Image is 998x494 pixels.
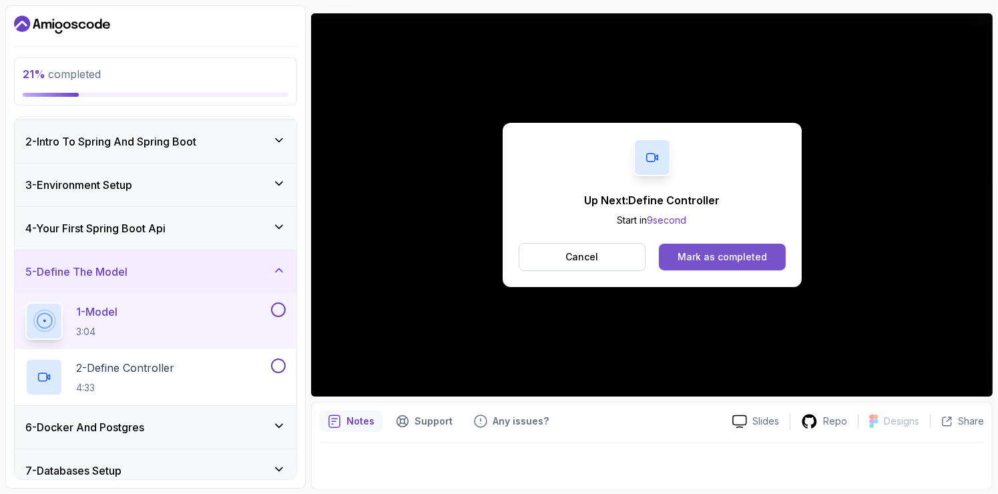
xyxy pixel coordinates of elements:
span: 21 % [23,67,45,81]
button: 2-Intro To Spring And Spring Boot [15,120,296,163]
button: 5-Define The Model [15,250,296,293]
button: Share [930,415,984,428]
a: Dashboard [14,14,110,35]
button: 6-Docker And Postgres [15,406,296,449]
button: 7-Databases Setup [15,449,296,492]
button: Feedback button [466,411,557,432]
span: completed [23,67,101,81]
p: 3:04 [76,325,117,338]
button: 2-Define Controller4:33 [25,358,286,396]
p: 1 - Model [76,304,117,320]
span: 9 second [648,214,687,226]
div: Mark as completed [678,250,767,264]
h3: 5 - Define The Model [25,264,128,280]
h3: 4 - Your First Spring Boot Api [25,220,166,236]
p: Start in [584,214,720,227]
button: Support button [388,411,461,432]
a: Slides [722,415,790,429]
button: 3-Environment Setup [15,164,296,206]
p: Repo [823,415,847,428]
p: Share [958,415,984,428]
h3: 3 - Environment Setup [25,177,132,193]
iframe: 1 - Model [311,13,993,397]
h3: 2 - Intro To Spring And Spring Boot [25,134,196,150]
p: Up Next: Define Controller [584,192,720,208]
button: Mark as completed [659,244,785,270]
p: 4:33 [76,381,174,395]
a: Repo [790,413,858,430]
p: Notes [346,415,375,428]
button: Cancel [519,243,646,271]
button: notes button [320,411,383,432]
p: Slides [752,415,779,428]
button: 1-Model3:04 [25,302,286,340]
p: Cancel [565,250,598,264]
p: 2 - Define Controller [76,360,174,376]
p: Support [415,415,453,428]
h3: 7 - Databases Setup [25,463,121,479]
button: 4-Your First Spring Boot Api [15,207,296,250]
h3: 6 - Docker And Postgres [25,419,144,435]
p: Any issues? [493,415,549,428]
p: Designs [884,415,919,428]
